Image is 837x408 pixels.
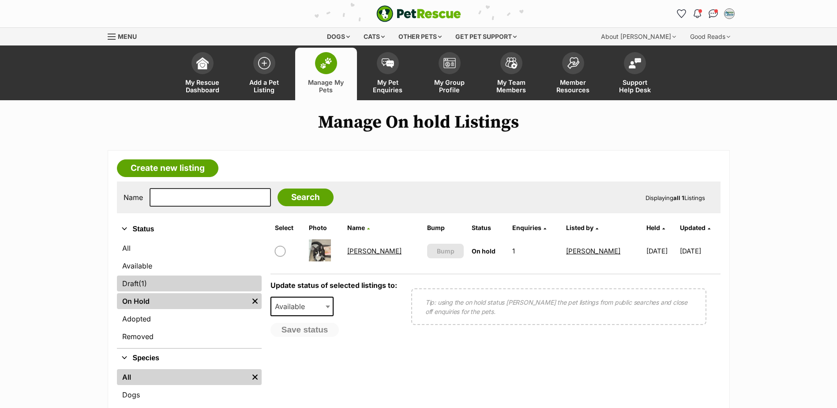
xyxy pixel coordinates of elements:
a: Create new listing [117,159,218,177]
div: Other pets [392,28,448,45]
label: Update status of selected listings to: [270,281,397,290]
span: Bump [437,246,454,256]
img: manage-my-pets-icon-02211641906a0b7f246fdf0571729dbe1e7629f14944591b6c1af311fb30b64b.svg [320,57,332,69]
a: Favourites [675,7,689,21]
img: team-members-icon-5396bd8760b3fe7c0b43da4ab00e1e3bb1a5d9ba89233759b79545d2d3fc5d0d.svg [505,57,518,69]
img: chat-41dd97257d64d25036548639549fe6c8038ab92f7586957e7f3b1b290dea8141.svg [709,9,718,18]
span: Displaying Listings [646,194,705,201]
a: Remove filter [248,369,262,385]
a: My Team Members [480,48,542,100]
a: Name [347,224,370,231]
a: My Group Profile [419,48,480,100]
a: My Pet Enquiries [357,48,419,100]
button: Bump [427,244,463,258]
a: [PERSON_NAME] [347,247,402,255]
strong: all 1 [673,194,684,201]
div: Get pet support [449,28,523,45]
div: About [PERSON_NAME] [595,28,682,45]
img: logo-e224e6f780fb5917bec1dbf3a21bbac754714ae5b6737aabdf751b685950b380.svg [376,5,461,22]
a: All [117,369,248,385]
th: Status [468,221,508,235]
span: Add a Pet Listing [244,79,284,94]
a: [PERSON_NAME] [566,247,620,255]
span: On hold [472,247,495,255]
a: Draft [117,276,262,291]
span: Manage My Pets [306,79,346,94]
a: Remove filter [248,293,262,309]
td: 1 [509,236,562,266]
img: notifications-46538b983faf8c2785f20acdc204bb7945ddae34d4c08c2a6579f10ce5e182be.svg [694,9,701,18]
div: Status [117,238,262,348]
td: [DATE] [680,236,719,266]
span: Held [646,224,660,231]
button: Status [117,223,262,235]
button: Save status [270,323,339,337]
a: Conversations [706,7,721,21]
span: Listed by [566,224,593,231]
a: Manage My Pets [295,48,357,100]
span: Updated [680,224,706,231]
div: Dogs [321,28,356,45]
a: PetRescue [376,5,461,22]
span: Member Resources [553,79,593,94]
th: Select [271,221,304,235]
a: Dogs [117,387,262,403]
span: Menu [118,33,137,40]
span: Available [270,297,334,316]
img: add-pet-listing-icon-0afa8454b4691262ce3f59096e99ab1cd57d4a30225e0717b998d2c9b9846f56.svg [258,57,270,69]
button: My account [722,7,736,21]
img: member-resources-icon-8e73f808a243e03378d46382f2149f9095a855e16c252ad45f914b54edf8863c.svg [567,57,579,69]
label: Name [124,193,143,201]
input: Search [278,189,334,206]
a: My Rescue Dashboard [172,48,233,100]
span: translation missing: en.admin.listings.index.attributes.enquiries [512,224,541,231]
p: Tip: using the on hold status [PERSON_NAME] the pet listings from public searches and close off e... [425,298,692,316]
img: Alicia franklin profile pic [725,9,734,18]
span: My Pet Enquiries [368,79,408,94]
a: Enquiries [512,224,546,231]
button: Species [117,352,262,364]
img: dashboard-icon-eb2f2d2d3e046f16d808141f083e7271f6b2e854fb5c12c21221c1fb7104beca.svg [196,57,209,69]
span: (1) [139,278,147,289]
span: Available [271,300,314,313]
a: Removed [117,329,262,344]
a: Menu [108,28,143,44]
button: Notifications [691,7,705,21]
a: Held [646,224,665,231]
th: Photo [305,221,343,235]
span: My Rescue Dashboard [183,79,222,94]
span: Name [347,224,365,231]
img: help-desk-icon-fdf02630f3aa405de69fd3d07c3f3aa587a6932b1a1747fa1d2bba05be0121f9.svg [629,58,641,68]
a: Updated [680,224,710,231]
div: Good Reads [684,28,736,45]
span: My Group Profile [430,79,469,94]
a: All [117,240,262,256]
a: Available [117,258,262,274]
img: group-profile-icon-3fa3cf56718a62981997c0bc7e787c4b2cf8bcc04b72c1350f741eb67cf2f40e.svg [443,58,456,68]
a: Support Help Desk [604,48,666,100]
span: My Team Members [492,79,531,94]
div: Cats [357,28,391,45]
a: Listed by [566,224,598,231]
th: Bump [424,221,467,235]
ul: Account quick links [675,7,736,21]
span: Support Help Desk [615,79,655,94]
img: pet-enquiries-icon-7e3ad2cf08bfb03b45e93fb7055b45f3efa6380592205ae92323e6603595dc1f.svg [382,58,394,68]
a: Add a Pet Listing [233,48,295,100]
a: Member Resources [542,48,604,100]
td: [DATE] [643,236,679,266]
a: Adopted [117,311,262,327]
a: On Hold [117,293,248,309]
